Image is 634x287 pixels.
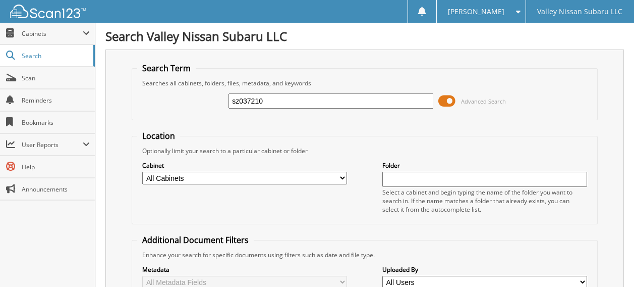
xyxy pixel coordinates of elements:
span: Advanced Search [461,98,506,105]
label: Cabinet [142,161,347,170]
span: Cabinets [22,29,83,38]
span: Announcements [22,185,90,194]
span: Scan [22,74,90,82]
div: Optionally limit your search to a particular cabinet or folder [137,147,592,155]
span: User Reports [22,140,83,149]
legend: Location [137,130,180,141]
legend: Additional Document Filters [137,234,254,246]
img: scan123-logo-white.svg [10,5,86,18]
label: Uploaded By [382,265,587,274]
iframe: Chat Widget [584,238,634,287]
span: Bookmarks [22,118,90,127]
span: [PERSON_NAME] [448,9,504,15]
div: Select a cabinet and begin typing the name of the folder you want to search in. If the name match... [382,188,587,214]
legend: Search Term [137,63,196,74]
label: Folder [382,161,587,170]
span: Reminders [22,96,90,105]
span: Valley Nissan Subaru LLC [537,9,622,15]
label: Metadata [142,265,347,274]
h1: Search Valley Nissan Subaru LLC [105,28,624,44]
span: Search [22,52,88,60]
span: Help [22,163,90,171]
div: Searches all cabinets, folders, files, metadata, and keywords [137,79,592,87]
div: Enhance your search for specific documents using filters such as date and file type. [137,251,592,259]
